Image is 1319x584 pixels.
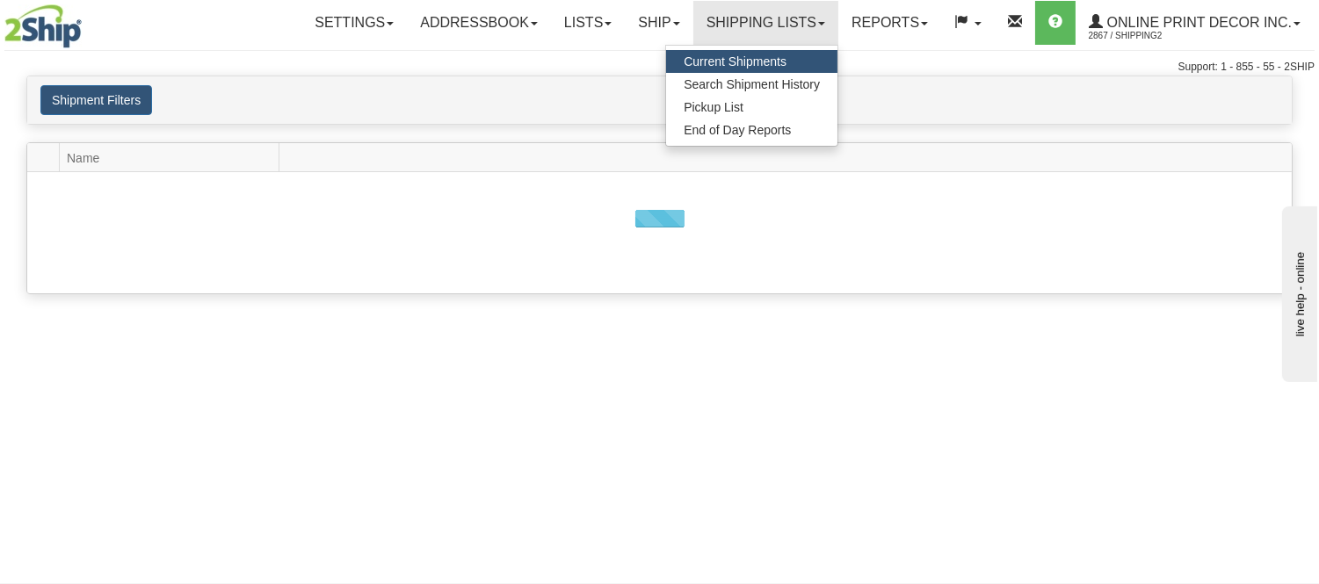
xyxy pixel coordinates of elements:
a: Ship [625,1,692,45]
a: Search Shipment History [666,73,837,96]
a: Shipping lists [693,1,838,45]
span: Current Shipments [684,54,786,68]
div: live help - online [13,15,163,28]
img: logo2867.jpg [4,4,82,48]
span: Online Print Decor Inc. [1103,15,1292,30]
a: Online Print Decor Inc. 2867 / Shipping2 [1076,1,1314,45]
span: Search Shipment History [684,77,820,91]
a: Addressbook [407,1,551,45]
div: Support: 1 - 855 - 55 - 2SHIP [4,60,1315,75]
span: 2867 / Shipping2 [1089,27,1221,45]
a: Reports [838,1,941,45]
a: End of Day Reports [666,119,837,141]
button: Shipment Filters [40,85,152,115]
iframe: chat widget [1279,202,1317,381]
span: Pickup List [684,100,743,114]
span: End of Day Reports [684,123,791,137]
a: Settings [301,1,407,45]
a: Lists [551,1,625,45]
a: Pickup List [666,96,837,119]
a: Current Shipments [666,50,837,73]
